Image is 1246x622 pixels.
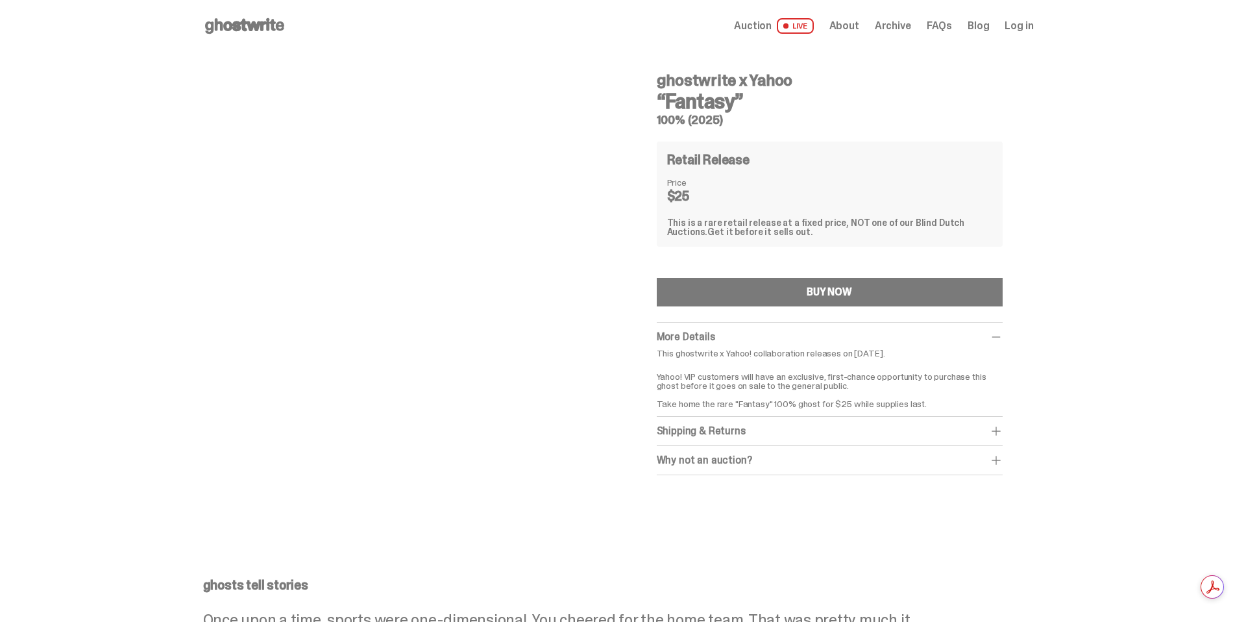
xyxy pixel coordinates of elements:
div: This is a rare retail release at a fixed price, NOT one of our Blind Dutch Auctions. [667,218,992,236]
p: Yahoo! VIP customers will have an exclusive, first-chance opportunity to purchase this ghost befo... [657,363,1003,408]
span: More Details [657,330,715,343]
a: Archive [875,21,911,31]
button: BUY NOW [657,278,1003,306]
span: Auction [734,21,772,31]
span: Get it before it sells out. [707,226,812,238]
h4: Retail Release [667,153,750,166]
a: About [829,21,859,31]
dd: $25 [667,190,732,203]
div: Shipping & Returns [657,425,1003,438]
span: LIVE [777,18,814,34]
h5: 100% (2025) [657,114,1003,126]
dt: Price [667,178,732,187]
a: Log in [1005,21,1033,31]
a: Auction LIVE [734,18,813,34]
h3: “Fantasy” [657,91,1003,112]
a: Blog [968,21,989,31]
div: BUY NOW [807,287,852,297]
p: ghosts tell stories [203,578,1034,591]
h4: ghostwrite x Yahoo [657,73,1003,88]
p: This ghostwrite x Yahoo! collaboration releases on [DATE]. [657,349,1003,358]
div: Why not an auction? [657,454,1003,467]
a: FAQs [927,21,952,31]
